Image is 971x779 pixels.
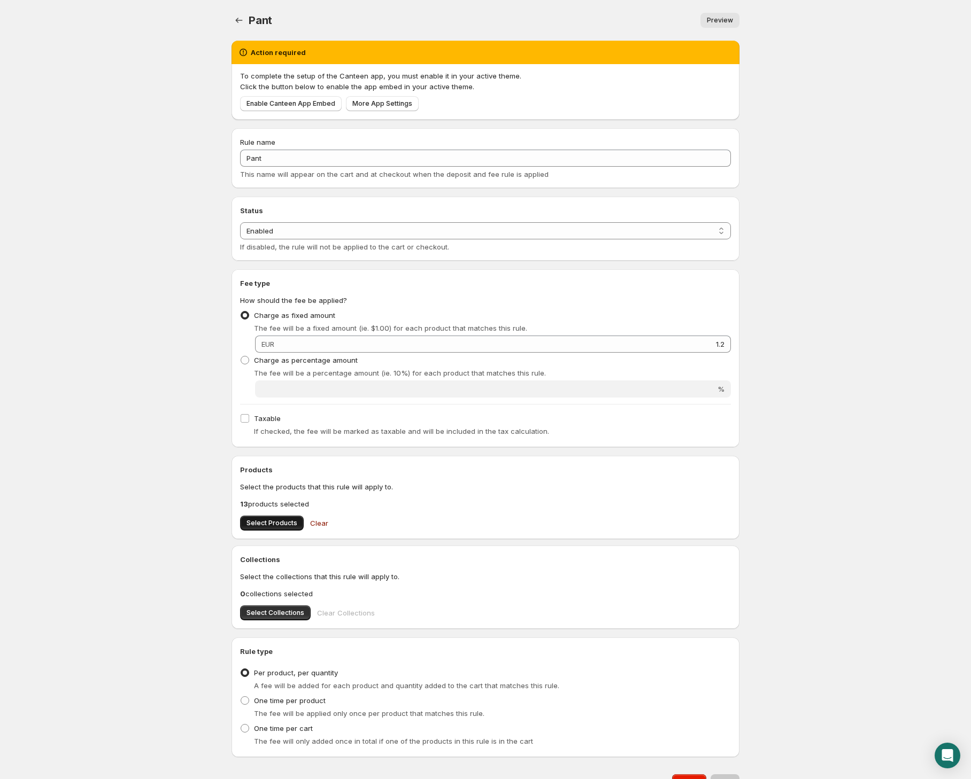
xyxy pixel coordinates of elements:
[254,368,731,378] p: The fee will be a percentage amount (ie. 10%) for each product that matches this rule.
[700,13,739,28] a: Preview
[240,205,731,216] h2: Status
[254,311,335,320] span: Charge as fixed amount
[240,71,731,81] p: To complete the setup of the Canteen app, you must enable it in your active theme.
[254,737,533,745] span: The fee will only added once in total if one of the products in this rule is in the cart
[707,16,733,25] span: Preview
[254,696,326,705] span: One time per product
[254,324,527,332] span: The fee will be a fixed amount (ie. $1.00) for each product that matches this rule.
[310,518,328,528] span: Clear
[254,709,484,718] span: The fee will be applied only once per product that matches this rule.
[240,589,245,598] b: 0
[240,571,731,582] p: Select the collections that this rule will apply to.
[240,605,311,620] button: Select Collections
[240,278,731,289] h2: Fee type
[240,138,275,146] span: Rule name
[251,47,306,58] h2: Action required
[352,99,412,108] span: More App Settings
[240,554,731,565] h2: Collections
[240,646,731,657] h2: Rule type
[240,498,731,509] p: products selected
[246,609,304,617] span: Select Collections
[254,356,358,364] span: Charge as percentage amount
[240,170,549,178] span: This name will appear on the cart and at checkout when the deposit and fee rule is applied
[935,743,960,768] div: Open Intercom Messenger
[232,13,246,28] button: Settings
[254,427,549,435] span: If checked, the fee will be marked as taxable and will be included in the tax calculation.
[240,81,731,92] p: Click the button below to enable the app embed in your active theme.
[718,385,725,393] span: %
[240,464,731,475] h2: Products
[240,588,731,599] p: collections selected
[240,243,449,251] span: If disabled, the rule will not be applied to the cart or checkout.
[246,519,297,527] span: Select Products
[246,99,335,108] span: Enable Canteen App Embed
[254,724,313,733] span: One time per cart
[254,414,281,423] span: Taxable
[240,481,731,492] p: Select the products that this rule will apply to.
[240,96,342,111] a: Enable Canteen App Embed
[249,14,272,27] span: Pant
[240,516,304,531] button: Select Products
[261,340,274,348] span: EUR
[240,296,347,305] span: How should the fee be applied?
[254,668,338,677] span: Per product, per quantity
[254,681,559,690] span: A fee will be added for each product and quantity added to the cart that matches this rule.
[346,96,419,111] a: More App Settings
[304,512,335,534] button: Clear
[240,500,248,508] b: 13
